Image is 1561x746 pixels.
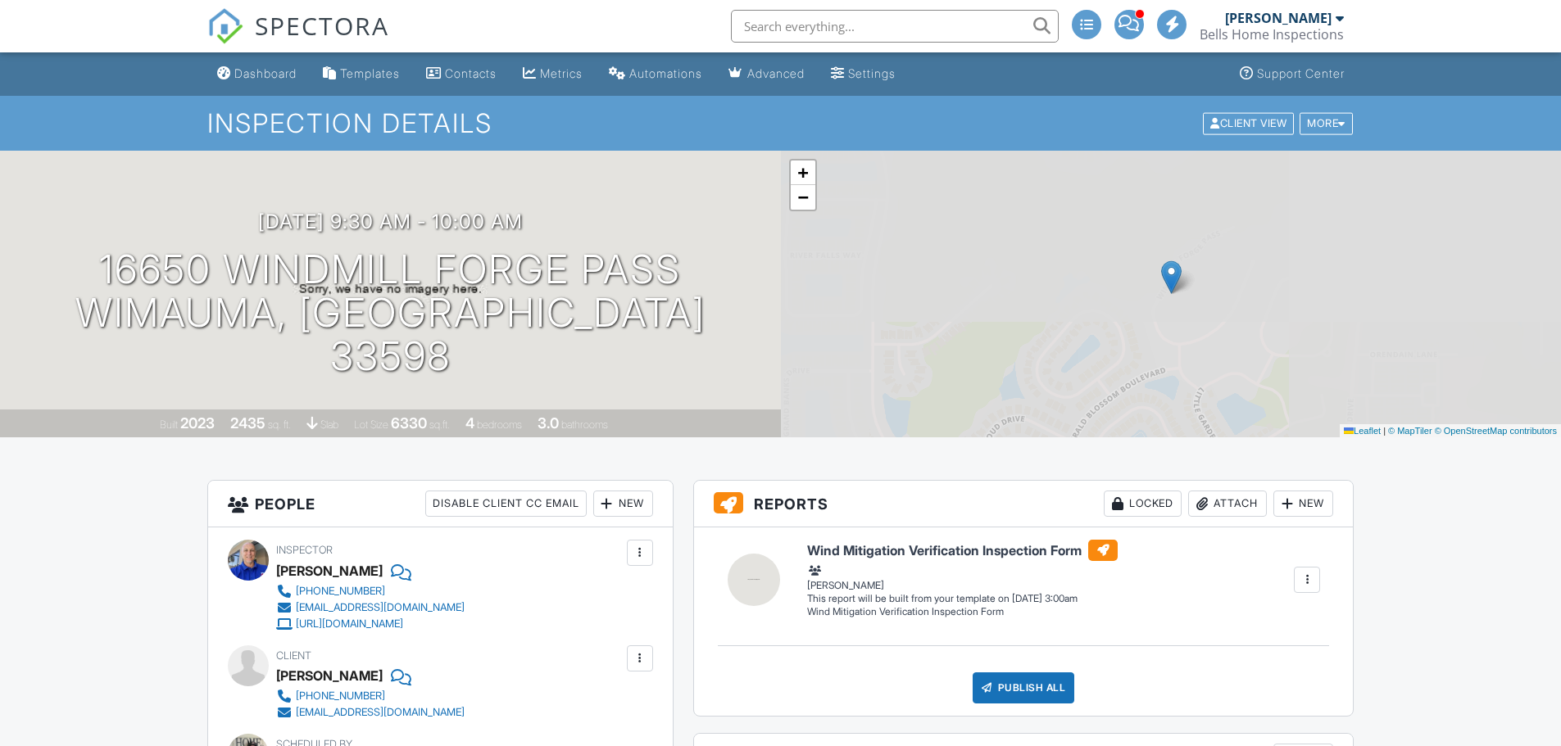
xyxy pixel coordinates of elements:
div: Wind Mitigation Verification Inspection Form [807,605,1118,619]
div: [PERSON_NAME] [807,563,1118,592]
div: 4 [465,414,474,432]
div: Attach [1188,491,1267,517]
div: New [1273,491,1333,517]
h3: [DATE] 9:30 am - 10:00 am [258,210,523,233]
span: + [797,162,808,183]
a: [PHONE_NUMBER] [276,583,465,599]
a: Leaflet [1344,426,1381,436]
span: SPECTORA [255,8,389,43]
h3: Reports [694,481,1354,527]
h6: Wind Mitigation Verification Inspection Form [807,540,1118,561]
div: [PERSON_NAME] [1225,10,1332,26]
a: © OpenStreetMap contributors [1435,426,1557,436]
a: Contacts [420,59,503,89]
div: This report will be built from your template on [DATE] 3:00am [807,592,1118,605]
span: bedrooms [477,418,522,431]
div: Contacts [445,66,497,80]
span: sq. ft. [268,418,291,431]
a: Zoom out [791,185,815,210]
a: [EMAIL_ADDRESS][DOMAIN_NAME] [276,599,465,616]
div: [EMAIL_ADDRESS][DOMAIN_NAME] [296,706,465,719]
div: Support Center [1257,66,1345,80]
img: The Best Home Inspection Software - Spectora [207,8,243,44]
div: Advanced [747,66,805,80]
a: Support Center [1233,59,1351,89]
div: New [593,491,653,517]
div: Templates [340,66,400,80]
a: [PHONE_NUMBER] [276,688,465,704]
div: Dashboard [234,66,297,80]
img: Marker [1161,260,1182,294]
span: Lot Size [354,418,388,431]
span: Inspector [276,544,333,556]
div: [PERSON_NAME] [276,663,383,688]
a: Zoom in [791,161,815,185]
span: sq.ft. [429,418,450,431]
div: Publish All [973,672,1075,703]
a: Metrics [516,59,589,89]
span: − [797,187,808,207]
a: Dashboard [211,59,303,89]
div: Settings [848,66,896,80]
h3: People [208,481,673,527]
div: 3.0 [538,414,559,432]
div: Locked [1104,491,1182,517]
div: Automations [629,66,702,80]
div: [URL][DOMAIN_NAME] [296,617,403,631]
span: bathrooms [561,418,608,431]
span: Built [160,418,178,431]
div: [EMAIL_ADDRESS][DOMAIN_NAME] [296,601,465,614]
h1: 16650 Windmill Forge Pass Wimauma, [GEOGRAPHIC_DATA] 33598 [26,248,755,378]
a: Advanced [722,59,811,89]
h1: Inspection Details [207,109,1355,138]
span: Client [276,649,311,662]
div: 2023 [180,414,215,432]
input: Search everything... [731,10,1059,43]
a: [URL][DOMAIN_NAME] [276,616,465,632]
a: [EMAIL_ADDRESS][DOMAIN_NAME] [276,704,465,721]
div: [PHONE_NUMBER] [296,689,385,703]
a: SPECTORA [207,22,389,57]
div: Bells Home Inspections [1200,26,1344,43]
span: | [1383,426,1386,436]
a: Client View [1201,116,1298,129]
div: Metrics [540,66,583,80]
a: Templates [316,59,406,89]
div: 6330 [391,414,427,432]
div: [PHONE_NUMBER] [296,585,385,598]
div: Disable Client CC Email [425,491,587,517]
div: [PERSON_NAME] [276,558,383,583]
div: More [1300,112,1353,134]
a: Automations (Advanced) [602,59,709,89]
a: © MapTiler [1388,426,1432,436]
div: 2435 [230,414,265,432]
span: slab [320,418,338,431]
a: Settings [824,59,902,89]
div: Client View [1203,112,1294,134]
